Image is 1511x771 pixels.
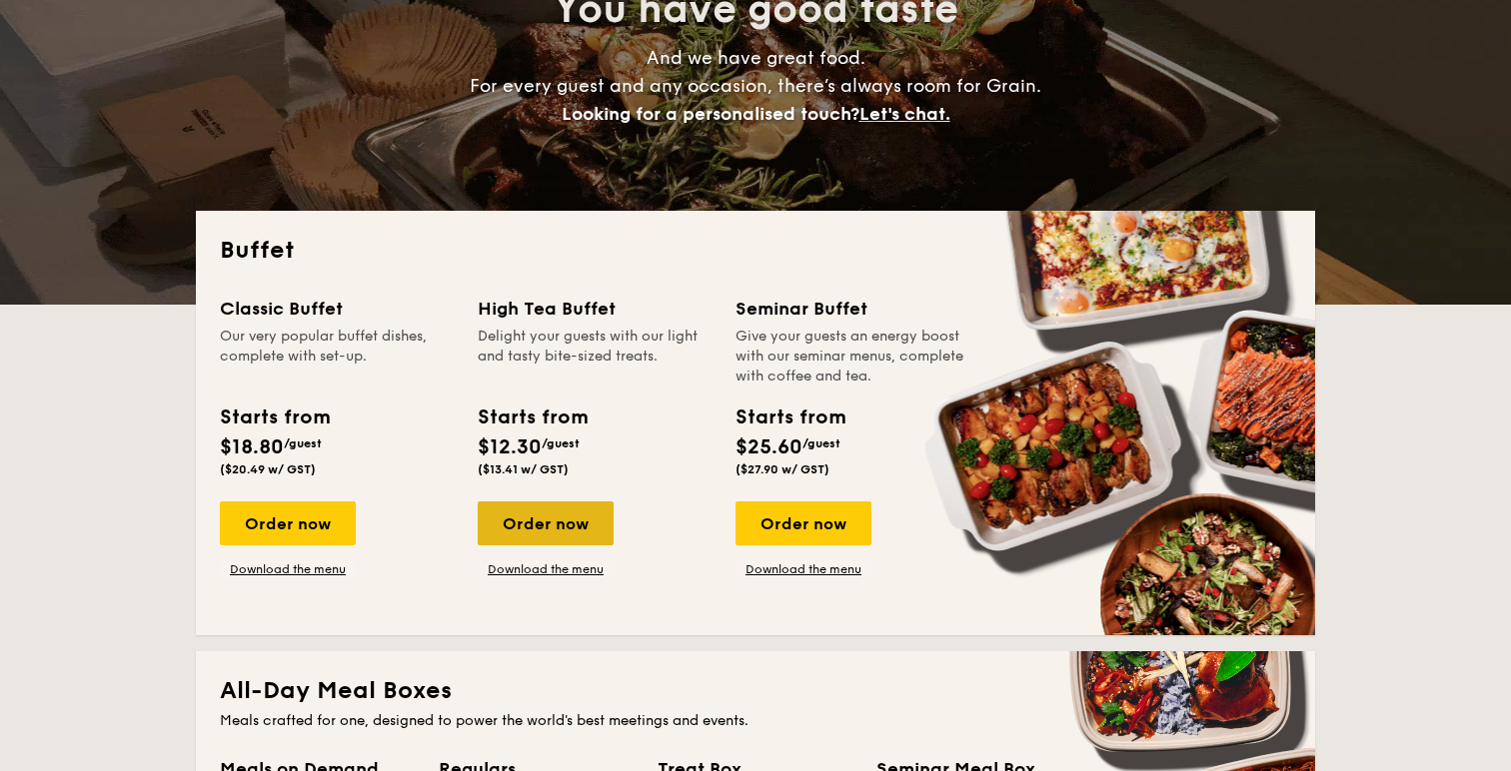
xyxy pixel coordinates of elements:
[478,501,614,545] div: Order now
[736,501,871,545] div: Order now
[542,436,580,450] span: /guest
[562,103,859,125] span: Looking for a personalised touch?
[220,501,356,545] div: Order now
[478,402,587,432] div: Starts from
[478,435,542,459] span: $12.30
[284,436,322,450] span: /guest
[736,402,844,432] div: Starts from
[736,295,969,323] div: Seminar Buffet
[478,295,712,323] div: High Tea Buffet
[802,436,840,450] span: /guest
[220,711,1291,731] div: Meals crafted for one, designed to power the world's best meetings and events.
[859,103,950,125] span: Let's chat.
[736,435,802,459] span: $25.60
[220,561,356,577] a: Download the menu
[478,462,569,476] span: ($13.41 w/ GST)
[736,561,871,577] a: Download the menu
[478,327,712,386] div: Delight your guests with our light and tasty bite-sized treats.
[220,402,329,432] div: Starts from
[736,327,969,386] div: Give your guests an energy boost with our seminar menus, complete with coffee and tea.
[220,235,1291,267] h2: Buffet
[220,295,454,323] div: Classic Buffet
[478,561,614,577] a: Download the menu
[220,327,454,386] div: Our very popular buffet dishes, complete with set-up.
[736,462,829,476] span: ($27.90 w/ GST)
[220,435,284,459] span: $18.80
[470,47,1041,125] span: And we have great food. For every guest and any occasion, there’s always room for Grain.
[220,675,1291,707] h2: All-Day Meal Boxes
[220,462,316,476] span: ($20.49 w/ GST)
